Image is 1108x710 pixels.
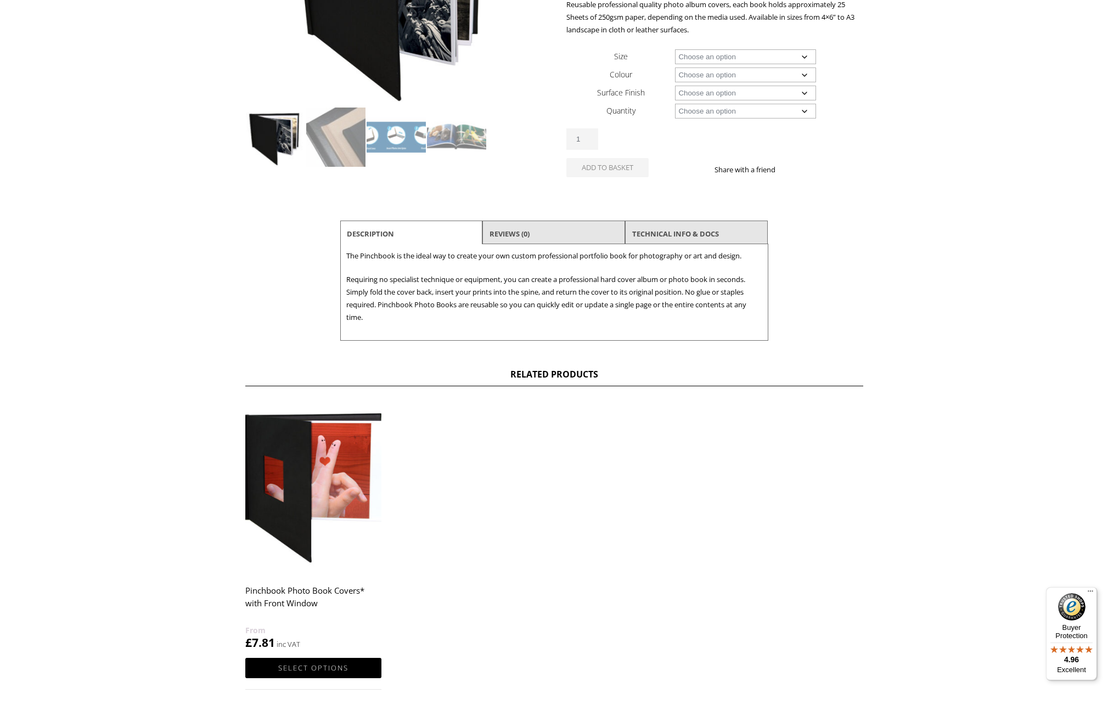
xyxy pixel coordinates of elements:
img: Pinchbook Photo Book Covers* with Solid Front - Image 5 [246,168,305,227]
button: Add to basket [566,158,649,177]
label: Surface Finish [597,87,645,98]
span: 4.96 [1064,655,1079,664]
img: Pinchbook Photo Book Covers* with Solid Front - Image 2 [306,108,365,167]
img: Pinchbook Photo Book Covers* with Front Window [245,403,381,573]
img: facebook sharing button [789,165,797,174]
img: Pinchbook Photo Book Covers* with Solid Front [246,108,305,167]
img: Pinchbook Photo Book Covers* with Solid Front - Image 3 [367,108,426,167]
p: The Pinchbook is the ideal way to create your own custom professional portfolio book for photogra... [346,250,762,262]
label: Colour [610,69,632,80]
img: email sharing button [815,165,824,174]
img: Pinchbook Photo Book Covers* with Solid Front - Image 6 [306,168,365,227]
img: Pinchbook Photo Book Covers* with Solid Front - Image 7 [367,168,426,227]
label: Quantity [606,105,635,116]
img: Pinchbook Photo Book Covers* with Solid Front - Image 4 [427,108,486,167]
button: Trusted Shops TrustmarkBuyer Protection4.96Excellent [1046,587,1097,680]
button: Menu [1084,587,1097,600]
label: Size [614,51,628,61]
p: Requiring no specialist technique or equipment, you can create a professional hard cover album or... [346,273,762,324]
img: Pinchbook Photo Book Covers* with Solid Front - Image 8 [427,168,486,227]
h2: Related products [245,368,863,386]
bdi: 7.81 [245,635,275,650]
a: Pinchbook Photo Book Covers* with Front Window £7.81 [245,403,381,651]
span: £ [245,635,252,650]
h2: Pinchbook Photo Book Covers* with Front Window [245,580,381,624]
img: Trusted Shops Trustmark [1058,593,1085,621]
p: Buyer Protection [1046,623,1097,640]
a: Description [347,224,394,244]
a: TECHNICAL INFO & DOCS [632,224,719,244]
p: Excellent [1046,666,1097,674]
img: twitter sharing button [802,165,811,174]
a: Reviews (0) [490,224,530,244]
input: Product quantity [566,128,598,150]
p: Share with a friend [715,164,789,176]
a: Select options for “Pinchbook Photo Book Covers* with Front Window” [245,658,381,678]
